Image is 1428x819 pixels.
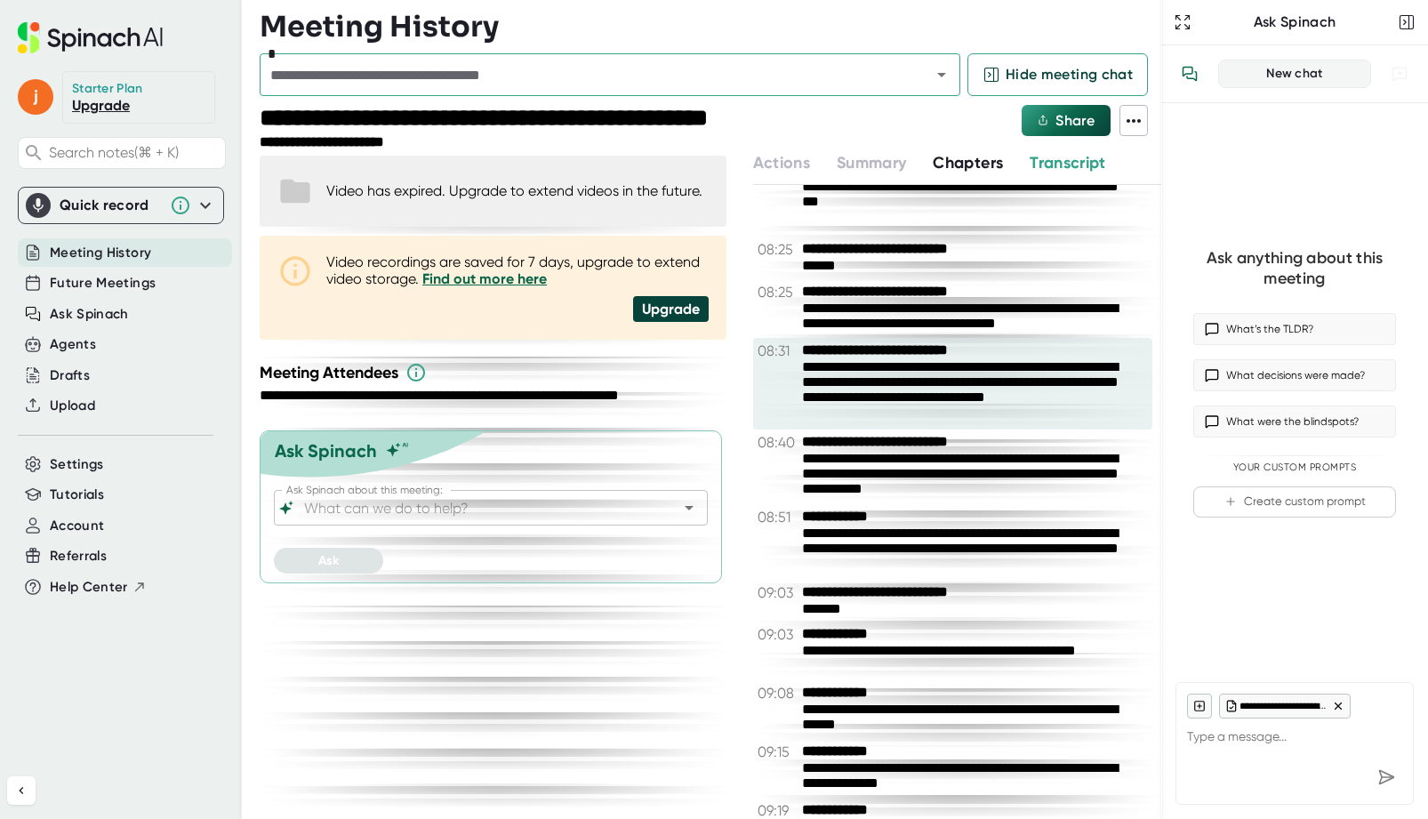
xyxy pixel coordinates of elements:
[318,553,339,568] span: Ask
[758,626,798,643] span: 09:03
[1193,405,1396,438] button: What were the blindspots?
[758,743,798,760] span: 09:15
[7,776,36,805] button: Collapse sidebar
[26,188,216,223] div: Quick record
[1172,56,1207,92] button: View conversation history
[18,79,53,115] span: j
[50,304,129,325] button: Ask Spinach
[753,151,810,175] button: Actions
[758,342,798,359] span: 08:31
[837,153,906,173] span: Summary
[260,362,731,383] div: Meeting Attendees
[50,516,104,536] button: Account
[758,802,798,819] span: 09:19
[260,10,499,44] h3: Meeting History
[72,97,130,114] a: Upgrade
[1170,10,1195,35] button: Expand to Ask Spinach page
[1370,761,1402,793] div: Send message
[753,153,810,173] span: Actions
[50,273,156,293] button: Future Meetings
[50,577,128,598] span: Help Center
[1195,13,1394,31] div: Ask Spinach
[1030,151,1106,175] button: Transcript
[50,454,104,475] button: Settings
[1006,64,1133,85] span: Hide meeting chat
[1230,66,1360,82] div: New chat
[1193,313,1396,345] button: What’s the TLDR?
[50,396,95,416] button: Upload
[758,284,798,301] span: 08:25
[633,296,709,322] div: Upgrade
[758,584,798,601] span: 09:03
[301,495,650,520] input: What can we do to help?
[1394,10,1419,35] button: Close conversation sidebar
[758,685,798,702] span: 09:08
[758,509,798,526] span: 08:51
[274,548,383,574] button: Ask
[929,62,954,87] button: Open
[50,365,90,386] button: Drafts
[1055,112,1095,129] span: Share
[1193,248,1396,288] div: Ask anything about this meeting
[60,197,161,214] div: Quick record
[758,241,798,258] span: 08:25
[326,182,702,199] div: Video has expired. Upgrade to extend videos in the future.
[50,334,96,355] button: Agents
[50,485,104,505] button: Tutorials
[1030,153,1106,173] span: Transcript
[50,546,107,566] button: Referrals
[967,53,1148,96] button: Hide meeting chat
[50,577,147,598] button: Help Center
[677,495,702,520] button: Open
[1193,462,1396,474] div: Your Custom Prompts
[758,434,798,451] span: 08:40
[933,151,1003,175] button: Chapters
[1193,486,1396,518] button: Create custom prompt
[422,270,547,287] a: Find out more here
[49,144,221,161] span: Search notes (⌘ + K)
[50,243,151,263] button: Meeting History
[1193,359,1396,391] button: What decisions were made?
[837,151,906,175] button: Summary
[326,253,709,287] div: Video recordings are saved for 7 days, upgrade to extend video storage.
[72,81,143,97] div: Starter Plan
[275,440,377,462] div: Ask Spinach
[1022,105,1111,136] button: Share
[933,153,1003,173] span: Chapters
